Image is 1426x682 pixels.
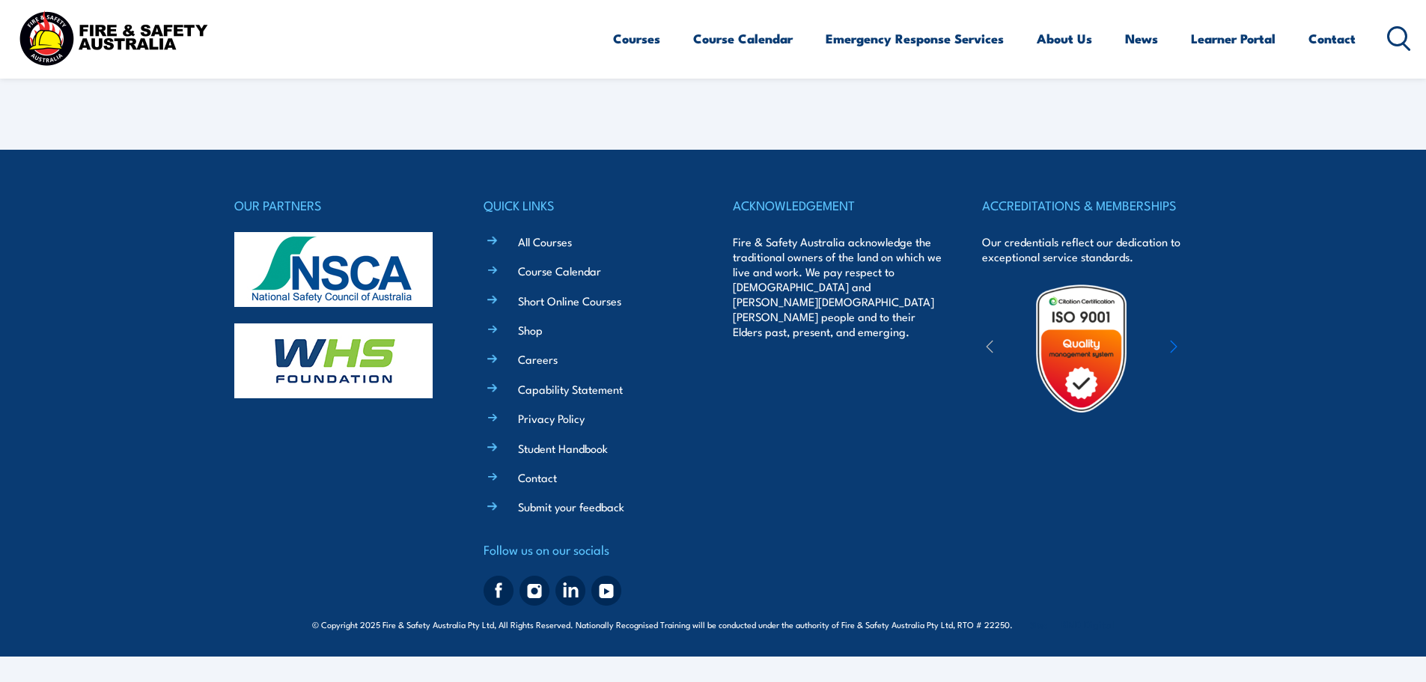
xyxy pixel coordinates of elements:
[1016,283,1147,414] img: Untitled design (19)
[613,19,660,58] a: Courses
[826,19,1004,58] a: Emergency Response Services
[484,539,693,560] h4: Follow us on our socials
[518,322,543,338] a: Shop
[733,234,942,339] p: Fire & Safety Australia acknowledge the traditional owners of the land on which we live and work....
[518,263,601,278] a: Course Calendar
[518,381,623,397] a: Capability Statement
[518,410,585,426] a: Privacy Policy
[1148,323,1278,374] img: ewpa-logo
[518,234,572,249] a: All Courses
[1125,19,1158,58] a: News
[234,323,433,398] img: whs-logo-footer
[982,195,1192,216] h4: ACCREDITATIONS & MEMBERSHIPS
[1061,616,1114,631] a: KND Digital
[518,293,621,308] a: Short Online Courses
[518,499,624,514] a: Submit your feedback
[1030,618,1114,630] span: Site:
[733,195,942,216] h4: ACKNOWLEDGEMENT
[518,440,608,456] a: Student Handbook
[234,232,433,307] img: nsca-logo-footer
[982,234,1192,264] p: Our credentials reflect our dedication to exceptional service standards.
[234,195,444,216] h4: OUR PARTNERS
[1191,19,1276,58] a: Learner Portal
[518,469,557,485] a: Contact
[484,195,693,216] h4: QUICK LINKS
[693,19,793,58] a: Course Calendar
[1308,19,1356,58] a: Contact
[518,351,558,367] a: Careers
[1037,19,1092,58] a: About Us
[312,617,1114,631] span: © Copyright 2025 Fire & Safety Australia Pty Ltd, All Rights Reserved. Nationally Recognised Trai...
